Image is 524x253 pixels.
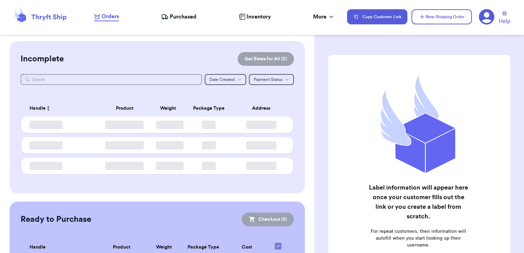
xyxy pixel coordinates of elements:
button: Sort ascending [46,104,51,112]
button: Copy Customer Link [347,9,407,24]
span: Inventory [247,13,271,21]
a: Purchased [161,13,196,21]
input: Search [21,74,202,85]
h2: Ready to Purchase [21,214,91,225]
th: Weight [152,100,184,117]
span: Date Created [210,77,235,82]
a: Orders [94,12,119,21]
span: Help [499,17,510,25]
button: Checkout (0) [242,213,294,226]
span: Handle [29,105,46,112]
div: More [313,13,335,21]
button: Date Created [205,74,246,85]
p: For repeat customers, their information will autofill when you start looking up their username. [368,228,469,249]
th: Package Type [184,100,234,117]
th: Product [97,100,152,117]
h2: Label information will appear here once your customer fills out the link or you create a label fr... [368,183,469,221]
a: Help [499,11,510,25]
a: Inventory [239,13,271,21]
button: Get Rates for All (0) [238,52,294,66]
span: Handle [29,244,46,251]
h2: Incomplete [21,53,64,64]
button: New Shipping Order [412,9,472,24]
th: Address [234,100,294,117]
span: Orders [102,12,119,21]
button: Payment Status [249,74,294,85]
span: Payment Status [254,77,282,82]
span: Purchased [170,13,196,21]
